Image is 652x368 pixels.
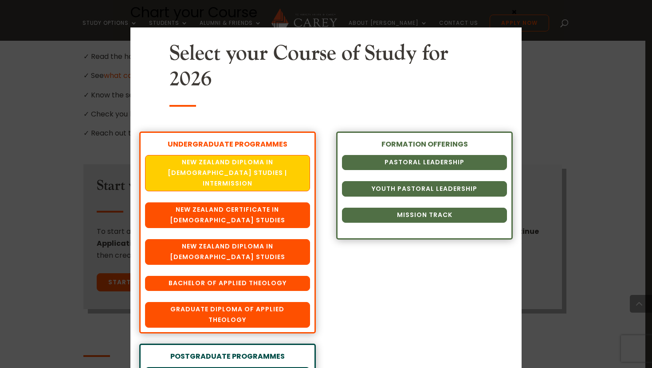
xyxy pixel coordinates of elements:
[130,4,522,20] div: Chart your Course
[145,202,310,228] a: New Zealand Certificate in [DEMOGRAPHIC_DATA] Studies
[145,302,310,328] a: Graduate Diploma of Applied Theology
[145,276,310,291] a: Bachelor of Applied Theology
[145,351,310,362] div: POSTGRADUATE PROGRAMMES
[169,41,483,96] h2: Select your Course of Study for 2026
[145,239,310,265] a: New Zealand Diploma in [DEMOGRAPHIC_DATA] Studies
[342,181,507,196] a: Youth Pastoral Leadership
[510,8,518,15] button: Close
[342,155,507,170] a: Pastoral Leadership
[342,208,507,223] a: Mission Track
[145,139,310,150] div: UNDERGRADUATE PROGRAMMES
[342,139,507,150] div: FORMATION OFFERINGS
[145,155,310,191] a: New Zealand Diploma in [DEMOGRAPHIC_DATA] Studies | Intermission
